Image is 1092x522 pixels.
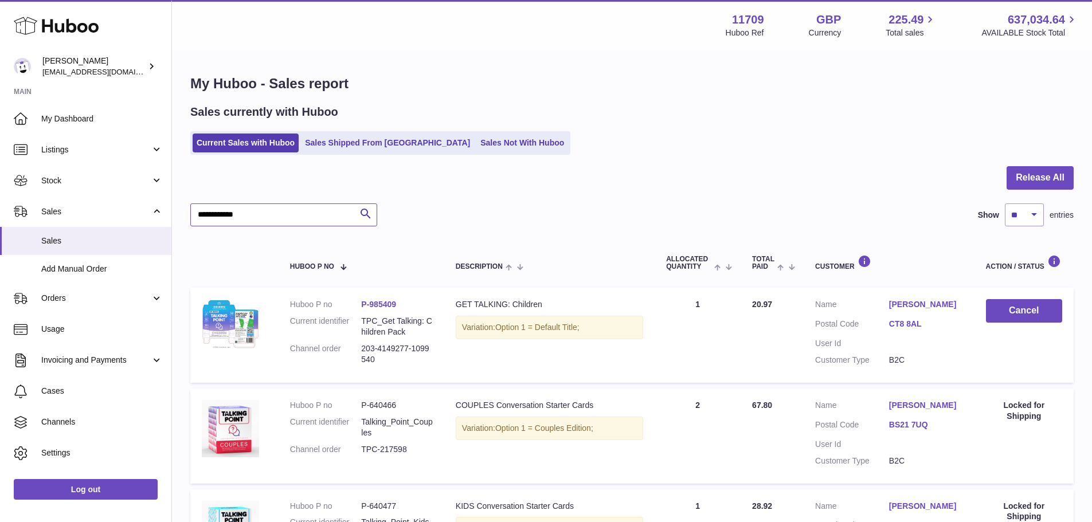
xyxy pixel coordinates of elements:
[816,12,841,28] strong: GBP
[1008,12,1065,28] span: 637,034.64
[202,400,259,457] img: Couples-Store.jpg
[889,12,923,28] span: 225.49
[456,400,643,411] div: COUPLES Conversation Starter Cards
[726,28,764,38] div: Huboo Ref
[732,12,764,28] strong: 11709
[41,293,151,304] span: Orders
[361,417,433,438] dd: Talking_Point_Couples
[190,74,1074,93] h1: My Huboo - Sales report
[190,104,338,120] h2: Sales currently with Huboo
[815,299,889,313] dt: Name
[41,448,163,458] span: Settings
[202,299,259,349] img: BoxDesign-CHILDREN-OUTERPRINT.png
[752,300,772,309] span: 20.97
[981,12,1078,38] a: 637,034.64 AVAILABLE Stock Total
[815,355,889,366] dt: Customer Type
[456,417,643,440] div: Variation:
[361,316,433,337] dd: TPC_Get Talking: Children Pack
[41,113,163,124] span: My Dashboard
[41,417,163,427] span: Channels
[290,400,362,411] dt: Huboo P no
[1007,166,1074,190] button: Release All
[752,256,774,270] span: Total paid
[361,501,433,512] dd: P-640477
[361,444,433,455] dd: TPC-217598
[41,206,151,217] span: Sales
[666,256,711,270] span: ALLOCATED Quantity
[889,419,963,430] a: BS21 7UQ
[889,355,963,366] dd: B2C
[290,343,362,365] dt: Channel order
[476,134,568,152] a: Sales Not With Huboo
[815,319,889,332] dt: Postal Code
[290,263,334,270] span: Huboo P no
[41,324,163,335] span: Usage
[889,319,963,329] a: CT8 8AL
[1050,210,1074,221] span: entries
[290,299,362,310] dt: Huboo P no
[290,501,362,512] dt: Huboo P no
[752,501,772,511] span: 28.92
[290,316,362,337] dt: Current identifier
[41,144,151,155] span: Listings
[981,28,1078,38] span: AVAILABLE Stock Total
[986,299,1062,323] button: Cancel
[986,255,1062,270] div: Action / Status
[889,400,963,411] a: [PERSON_NAME]
[655,388,741,484] td: 2
[815,400,889,414] dt: Name
[14,479,158,500] a: Log out
[815,255,963,270] div: Customer
[290,417,362,438] dt: Current identifier
[14,58,31,75] img: internalAdmin-11709@internal.huboo.com
[978,210,999,221] label: Show
[889,299,963,310] a: [PERSON_NAME]
[809,28,841,38] div: Currency
[42,67,169,76] span: [EMAIL_ADDRESS][DOMAIN_NAME]
[361,343,433,365] dd: 203-4149277-1099540
[495,423,593,433] span: Option 1 = Couples Edition;
[495,323,580,332] span: Option 1 = Default Title;
[889,501,963,512] a: [PERSON_NAME]
[752,401,772,410] span: 67.80
[655,288,741,383] td: 1
[41,386,163,397] span: Cases
[41,236,163,246] span: Sales
[193,134,299,152] a: Current Sales with Huboo
[456,263,503,270] span: Description
[456,501,643,512] div: KIDS Conversation Starter Cards
[815,439,889,450] dt: User Id
[456,299,643,310] div: GET TALKING: Children
[41,355,151,366] span: Invoicing and Payments
[815,501,889,515] dt: Name
[815,456,889,466] dt: Customer Type
[301,134,474,152] a: Sales Shipped From [GEOGRAPHIC_DATA]
[886,12,937,38] a: 225.49 Total sales
[41,264,163,274] span: Add Manual Order
[456,316,643,339] div: Variation:
[41,175,151,186] span: Stock
[42,56,146,77] div: [PERSON_NAME]
[815,338,889,349] dt: User Id
[986,400,1062,422] div: Locked for Shipping
[889,456,963,466] dd: B2C
[815,419,889,433] dt: Postal Code
[361,300,396,309] a: P-985409
[886,28,937,38] span: Total sales
[290,444,362,455] dt: Channel order
[361,400,433,411] dd: P-640466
